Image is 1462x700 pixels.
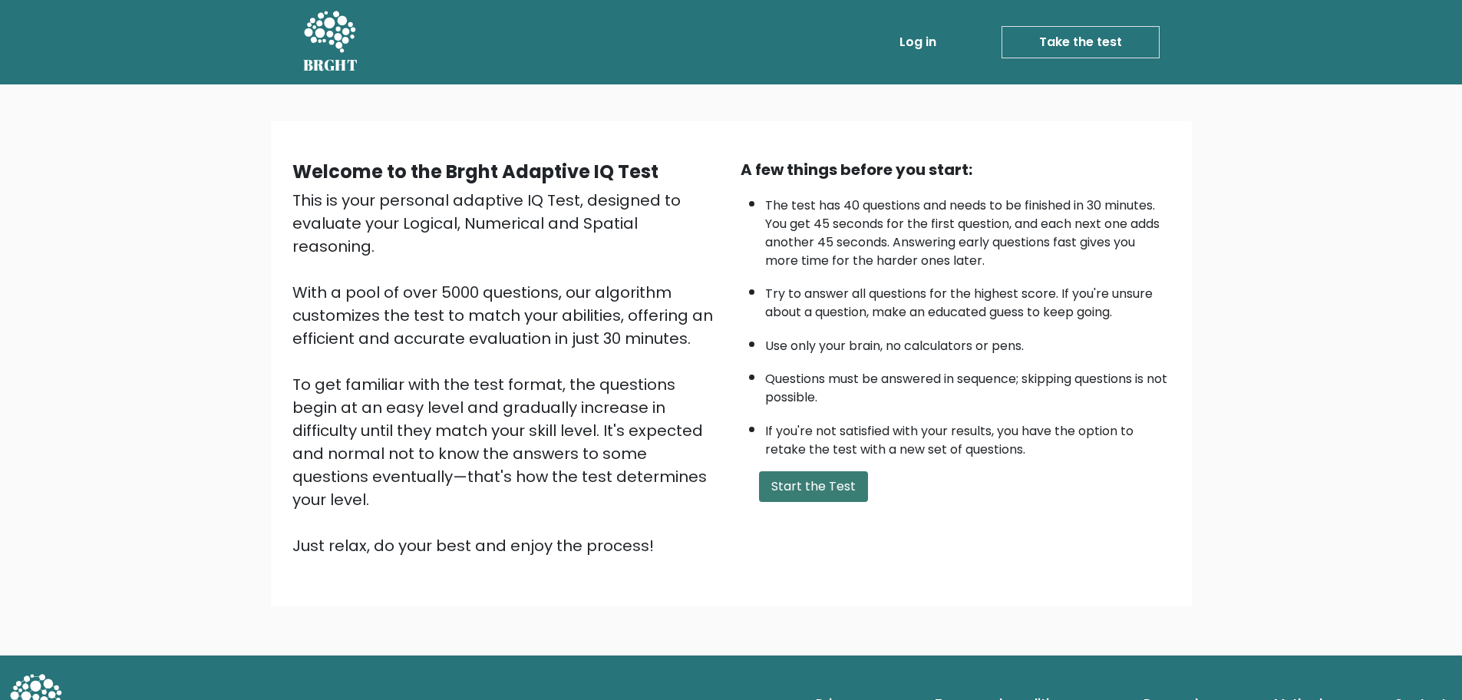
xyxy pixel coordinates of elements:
[765,277,1170,322] li: Try to answer all questions for the highest score. If you're unsure about a question, make an edu...
[1002,26,1160,58] a: Take the test
[765,189,1170,270] li: The test has 40 questions and needs to be finished in 30 minutes. You get 45 seconds for the firs...
[303,56,358,74] h5: BRGHT
[759,471,868,502] button: Start the Test
[303,6,358,78] a: BRGHT
[765,329,1170,355] li: Use only your brain, no calculators or pens.
[765,362,1170,407] li: Questions must be answered in sequence; skipping questions is not possible.
[765,414,1170,459] li: If you're not satisfied with your results, you have the option to retake the test with a new set ...
[893,27,942,58] a: Log in
[292,159,658,184] b: Welcome to the Brght Adaptive IQ Test
[741,158,1170,181] div: A few things before you start:
[292,189,722,557] div: This is your personal adaptive IQ Test, designed to evaluate your Logical, Numerical and Spatial ...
